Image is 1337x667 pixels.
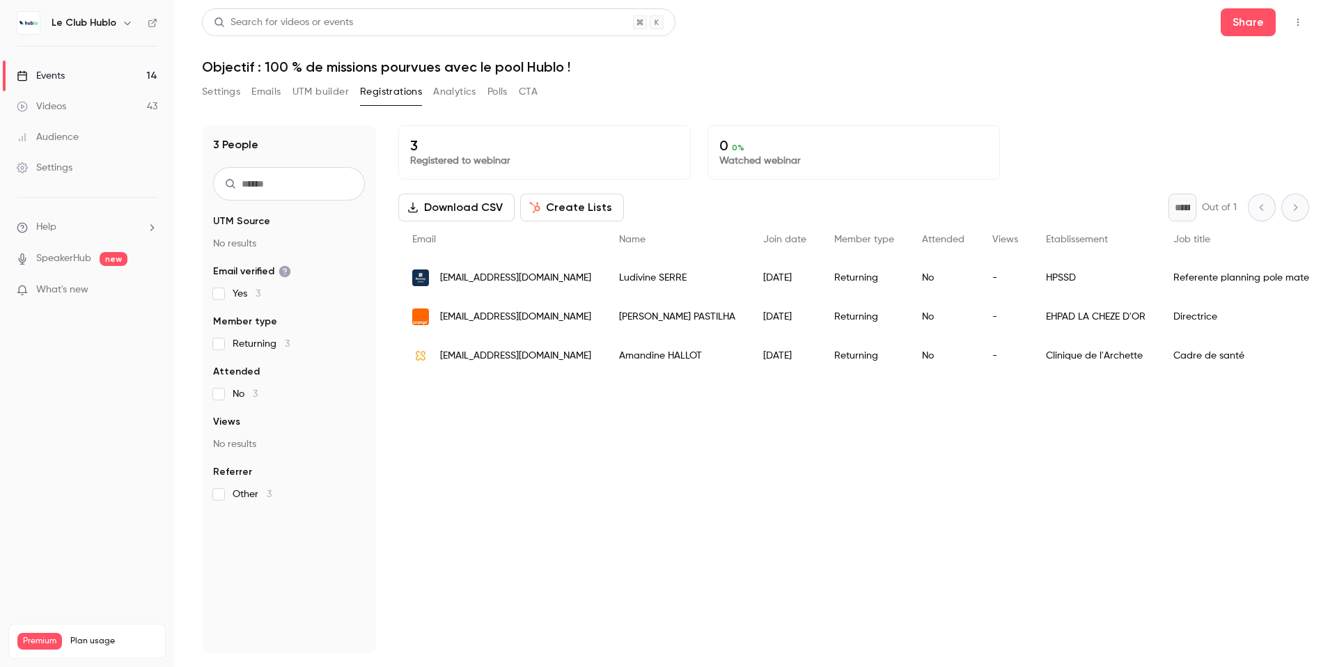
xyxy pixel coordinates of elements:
p: Watched webinar [719,154,988,168]
img: orange.fr [412,308,429,325]
span: Views [213,415,240,429]
p: No results [213,237,365,251]
span: 3 [253,389,258,399]
div: Amandine HALLOT [605,336,749,375]
button: Registrations [360,81,422,103]
button: Analytics [433,81,476,103]
span: Help [36,220,56,235]
div: Events [17,69,65,83]
h1: 3 People [213,136,258,153]
button: CTA [519,81,538,103]
li: help-dropdown-opener [17,220,157,235]
div: Returning [820,258,908,297]
div: Returning [820,297,908,336]
span: Plan usage [70,636,157,647]
span: What's new [36,283,88,297]
div: HPSSD [1032,258,1159,297]
div: Returning [820,336,908,375]
div: - [978,258,1032,297]
span: No [233,387,258,401]
div: Search for videos or events [214,15,353,30]
span: [EMAIL_ADDRESS][DOMAIN_NAME] [440,349,591,363]
div: [PERSON_NAME] PASTILHA [605,297,749,336]
span: UTM Source [213,214,270,228]
h1: Objectif : 100 % de missions pourvues avec le pool Hublo ! [202,58,1309,75]
span: Referrer [213,465,252,479]
div: Videos [17,100,66,113]
section: facet-groups [213,214,365,501]
h6: Le Club Hublo [52,16,116,30]
div: [DATE] [749,336,820,375]
span: Member type [834,235,894,244]
div: [DATE] [749,258,820,297]
div: - [978,297,1032,336]
span: Attended [922,235,964,244]
span: Name [619,235,646,244]
span: Email [412,235,436,244]
span: Premium [17,633,62,650]
div: - [978,336,1032,375]
span: Attended [213,365,260,379]
span: Member type [213,315,277,329]
div: Clinique de l'Archette [1032,336,1159,375]
p: 3 [410,137,679,154]
p: 0 [719,137,988,154]
button: Emails [251,81,281,103]
span: 3 [267,489,272,499]
button: Create Lists [520,194,624,221]
button: Download CSV [398,194,515,221]
span: 3 [285,339,290,349]
span: Views [992,235,1018,244]
span: Job title [1173,235,1210,244]
p: Out of 1 [1202,201,1237,214]
span: 3 [256,289,260,299]
p: Registered to webinar [410,154,679,168]
span: new [100,252,127,266]
span: Etablissement [1046,235,1108,244]
button: Settings [202,81,240,103]
div: Settings [17,161,72,175]
button: UTM builder [292,81,349,103]
div: No [908,258,978,297]
span: 0 % [732,143,744,152]
p: No results [213,437,365,451]
img: ramsaysante.fr [412,269,429,286]
button: Share [1221,8,1276,36]
img: elsan.care [412,347,429,364]
div: Audience [17,130,79,144]
div: EHPAD LA CHEZE D'OR [1032,297,1159,336]
button: Polls [487,81,508,103]
span: Other [233,487,272,501]
div: [DATE] [749,297,820,336]
div: Ludivine SERRE [605,258,749,297]
span: Email verified [213,265,291,278]
div: No [908,336,978,375]
span: [EMAIL_ADDRESS][DOMAIN_NAME] [440,310,591,324]
div: No [908,297,978,336]
iframe: Noticeable Trigger [141,284,157,297]
span: [EMAIL_ADDRESS][DOMAIN_NAME] [440,271,591,285]
span: Join date [763,235,806,244]
a: SpeakerHub [36,251,91,266]
span: Returning [233,337,290,351]
img: Le Club Hublo [17,12,40,34]
span: Yes [233,287,260,301]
